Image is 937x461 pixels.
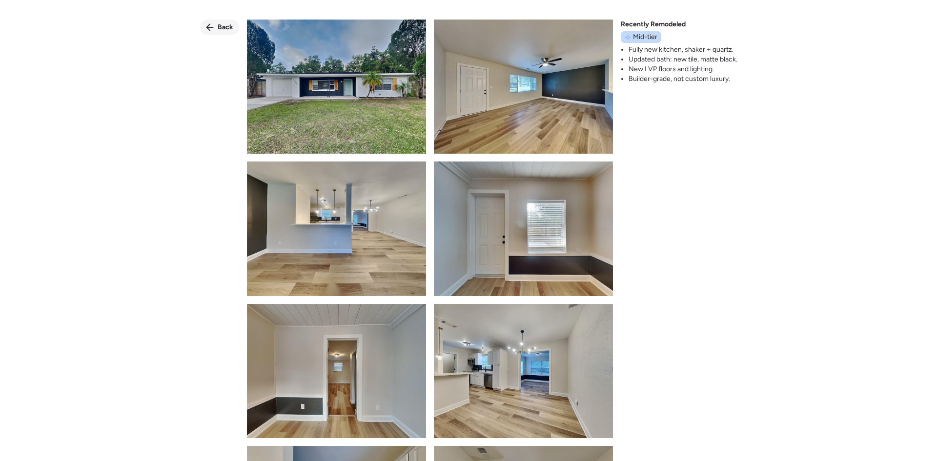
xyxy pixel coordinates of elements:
[633,32,657,42] span: Mid-tier
[629,64,737,74] li: New LVP floors and lighting.
[434,20,613,154] img: product
[247,304,426,438] img: product
[247,20,426,154] img: product
[218,22,233,32] span: Back
[621,20,686,29] span: Recently Remodeled
[247,161,426,296] img: product
[629,74,737,84] li: Builder-grade, not custom luxury.
[434,304,613,438] img: product
[434,161,613,296] img: product
[629,55,737,64] li: Updated bath: new tile, matte black.
[629,45,737,55] li: Fully new kitchen, shaker + quartz.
